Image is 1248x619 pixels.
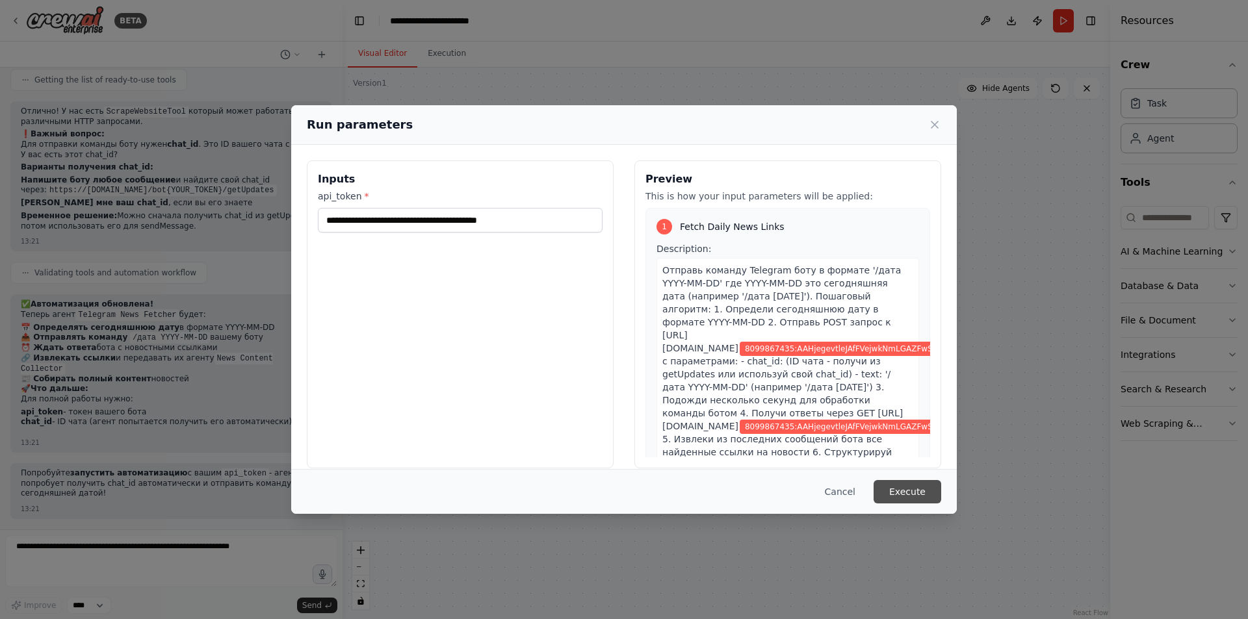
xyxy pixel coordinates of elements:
button: Execute [874,480,941,503]
div: 1 [656,219,672,234]
h3: Preview [645,171,930,187]
span: Variable: api_token [740,342,965,356]
span: Variable: api_token [740,420,965,434]
span: Отправь команду Telegram боту в формате '/дата YYYY-MM-DD' где YYYY-MM-DD это сегодняшняя дата (н... [662,265,901,353]
h3: Inputs [318,171,603,187]
span: Fetch Daily News Links [680,220,785,233]
p: This is how your input parameters will be applied: [645,190,930,203]
button: Cancel [814,480,866,503]
span: /sendMessage с параметрами: - chat_id: (ID чата - получи из getUpdates или используй свой chat_id... [662,343,1031,431]
h2: Run parameters [307,116,413,134]
span: Description: [656,244,711,254]
label: api_token [318,190,603,203]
